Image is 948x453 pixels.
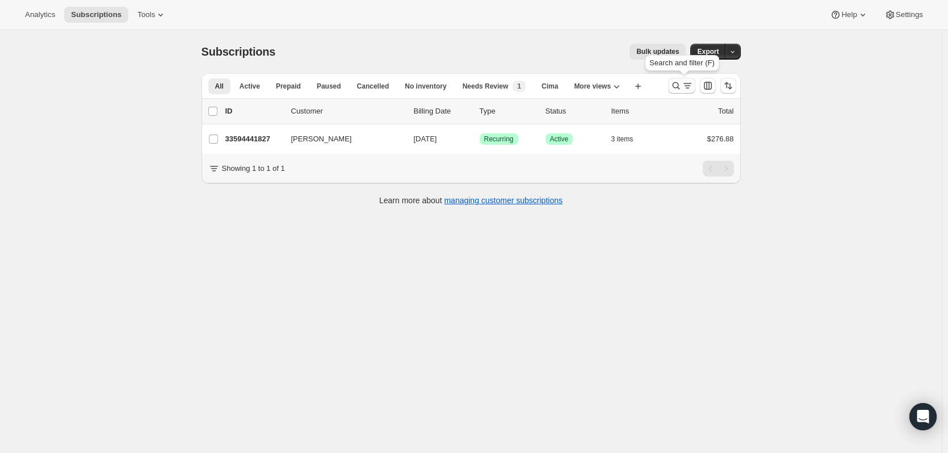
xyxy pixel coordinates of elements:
span: Needs Review [463,82,509,91]
span: All [215,82,224,91]
span: Cancelled [357,82,389,91]
span: Tools [137,10,155,19]
button: [PERSON_NAME] [284,130,398,148]
p: Showing 1 to 1 of 1 [222,163,285,174]
span: Paused [317,82,341,91]
span: $276.88 [707,135,734,143]
div: Items [611,106,668,117]
span: More views [574,82,611,91]
button: Export [690,44,725,60]
nav: Pagination [703,161,734,177]
div: Open Intercom Messenger [909,403,937,430]
button: Analytics [18,7,62,23]
button: Tools [131,7,173,23]
span: Settings [896,10,923,19]
p: ID [225,106,282,117]
span: [DATE] [414,135,437,143]
button: More views [567,78,627,94]
button: Subscriptions [64,7,128,23]
button: Search and filter results [668,78,695,94]
span: Prepaid [276,82,301,91]
span: Recurring [484,135,514,144]
p: 33594441827 [225,133,282,145]
span: Active [550,135,569,144]
span: Analytics [25,10,55,19]
button: Customize table column order and visibility [700,78,716,94]
span: 1 [517,82,521,91]
span: Active [240,82,260,91]
a: managing customer subscriptions [444,196,563,205]
p: Status [546,106,602,117]
button: Settings [878,7,930,23]
span: Bulk updates [636,47,679,56]
div: IDCustomerBilling DateTypeStatusItemsTotal [225,106,734,117]
span: Subscriptions [202,45,276,58]
span: [PERSON_NAME] [291,133,352,145]
span: No inventory [405,82,446,91]
span: Help [841,10,857,19]
p: Customer [291,106,405,117]
p: Billing Date [414,106,471,117]
p: Total [718,106,733,117]
button: Bulk updates [630,44,686,60]
button: Create new view [629,78,647,94]
div: 33594441827[PERSON_NAME][DATE]SuccessRecurringSuccessActive3 items$276.88 [225,131,734,147]
p: Learn more about [379,195,563,206]
span: Cima [542,82,558,91]
button: Sort the results [720,78,736,94]
button: Help [823,7,875,23]
span: Subscriptions [71,10,121,19]
span: Export [697,47,719,56]
span: 3 items [611,135,634,144]
div: Type [480,106,536,117]
button: 3 items [611,131,646,147]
